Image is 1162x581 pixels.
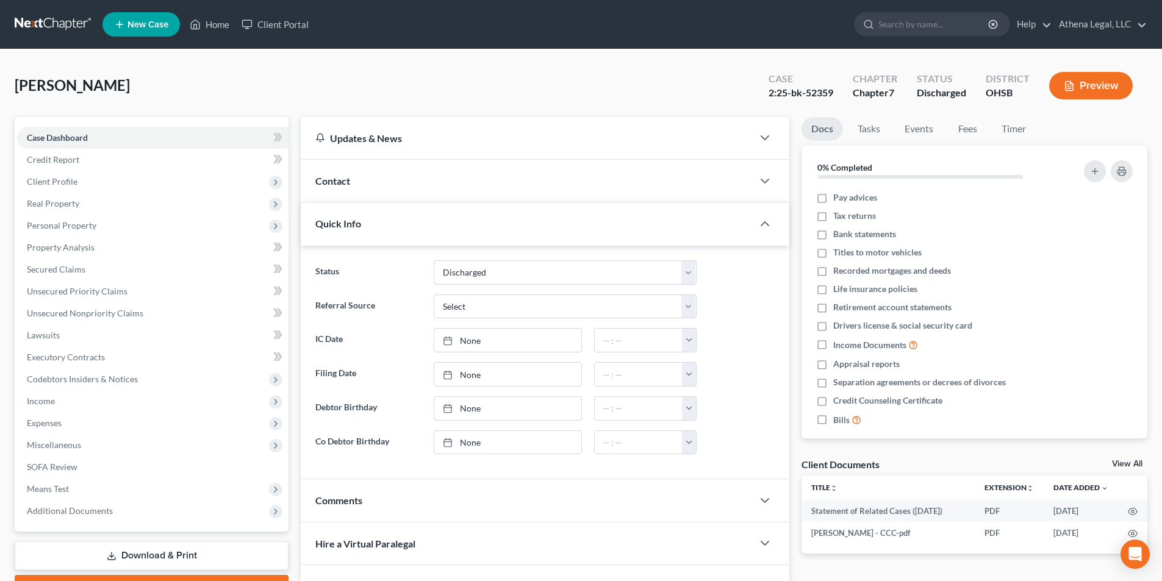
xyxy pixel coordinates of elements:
[309,328,427,352] label: IC Date
[833,319,972,332] span: Drivers license & social security card
[27,198,79,209] span: Real Property
[948,117,987,141] a: Fees
[1101,485,1108,492] i: expand_more
[27,330,60,340] span: Lawsuits
[595,397,683,420] input: -- : --
[309,260,427,285] label: Status
[27,308,143,318] span: Unsecured Nonpriority Claims
[434,397,581,420] a: None
[975,500,1044,522] td: PDF
[17,324,289,346] a: Lawsuits
[853,72,897,86] div: Chapter
[309,396,427,421] label: Debtor Birthday
[986,86,1030,100] div: OHSB
[984,483,1034,492] a: Extensionunfold_more
[1044,500,1118,522] td: [DATE]
[769,86,833,100] div: 2:25-bk-52359
[986,72,1030,86] div: District
[802,500,975,522] td: Statement of Related Cases ([DATE])
[15,541,289,570] a: Download & Print
[17,456,289,478] a: SOFA Review
[833,358,900,370] span: Appraisal reports
[878,13,990,35] input: Search by name...
[315,538,415,549] span: Hire a Virtual Paralegal
[315,218,361,229] span: Quick Info
[848,117,890,141] a: Tasks
[833,210,876,222] span: Tax returns
[315,132,738,144] div: Updates & News
[917,86,966,100] div: Discharged
[27,132,88,143] span: Case Dashboard
[309,294,427,319] label: Referral Source
[184,13,235,35] a: Home
[802,522,975,544] td: [PERSON_NAME] - CCC-pdf
[1049,72,1133,99] button: Preview
[27,154,79,165] span: Credit Report
[595,329,683,352] input: -- : --
[27,286,127,296] span: Unsecured Priority Claims
[17,302,289,324] a: Unsecured Nonpriority Claims
[27,440,81,450] span: Miscellaneous
[27,352,105,362] span: Executory Contracts
[1011,13,1052,35] a: Help
[27,483,69,494] span: Means Test
[833,265,951,277] span: Recorded mortgages and deeds
[595,363,683,386] input: -- : --
[833,376,1006,388] span: Separation agreements or decrees of divorces
[27,374,138,384] span: Codebtors Insiders & Notices
[315,175,350,187] span: Contact
[235,13,315,35] a: Client Portal
[315,494,362,506] span: Comments
[833,246,922,258] span: Titles to motor vehicles
[27,264,85,274] span: Secured Claims
[309,362,427,387] label: Filing Date
[15,76,130,94] span: [PERSON_NAME]
[975,522,1044,544] td: PDF
[853,86,897,100] div: Chapter
[769,72,833,86] div: Case
[17,149,289,171] a: Credit Report
[434,329,581,352] a: None
[1053,13,1147,35] a: Athena Legal, LLC
[434,363,581,386] a: None
[895,117,943,141] a: Events
[27,462,77,472] span: SOFA Review
[17,280,289,302] a: Unsecured Priority Claims
[27,505,113,516] span: Additional Documents
[17,258,289,280] a: Secured Claims
[27,418,62,428] span: Expenses
[802,117,843,141] a: Docs
[917,72,966,86] div: Status
[27,396,55,406] span: Income
[833,301,952,313] span: Retirement account statements
[833,414,850,426] span: Bills
[27,176,77,187] span: Client Profile
[830,485,837,492] i: unfold_more
[309,430,427,455] label: Co Debtor Birthday
[595,431,683,454] input: -- : --
[802,458,880,471] div: Client Documents
[17,127,289,149] a: Case Dashboard
[992,117,1036,141] a: Timer
[1027,485,1034,492] i: unfold_more
[27,242,95,252] span: Property Analysis
[833,228,896,240] span: Bank statements
[434,431,581,454] a: None
[833,339,906,351] span: Income Documents
[1044,522,1118,544] td: [DATE]
[1121,540,1150,569] div: Open Intercom Messenger
[833,283,917,295] span: Life insurance policies
[811,483,837,492] a: Titleunfold_more
[889,87,894,98] span: 7
[833,394,942,407] span: Credit Counseling Certificate
[1053,483,1108,492] a: Date Added expand_more
[17,237,289,258] a: Property Analysis
[817,162,872,173] strong: 0% Completed
[27,220,96,230] span: Personal Property
[1112,460,1142,468] a: View All
[833,191,877,204] span: Pay advices
[127,20,168,29] span: New Case
[17,346,289,368] a: Executory Contracts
